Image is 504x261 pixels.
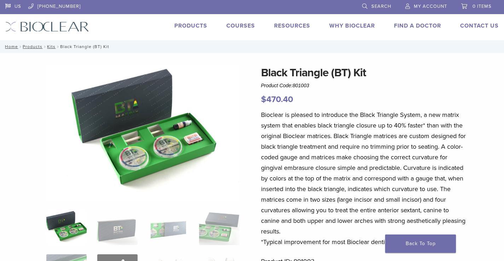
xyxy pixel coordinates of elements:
[329,22,375,29] a: Why Bioclear
[460,22,499,29] a: Contact Us
[46,64,239,201] img: Intro Black Triangle Kit-6 - Copy
[174,22,207,29] a: Products
[18,45,23,48] span: /
[274,22,310,29] a: Resources
[97,210,138,245] img: Black Triangle (BT) Kit - Image 2
[56,45,60,48] span: /
[46,210,87,245] img: Intro-Black-Triangle-Kit-6-Copy-e1548792917662-324x324.jpg
[473,4,492,9] span: 0 items
[385,235,456,253] a: Back To Top
[261,64,467,81] h1: Black Triangle (BT) Kit
[151,210,186,245] img: Black Triangle (BT) Kit - Image 3
[23,44,42,49] a: Products
[3,44,18,49] a: Home
[47,44,56,49] a: Kits
[394,22,441,29] a: Find A Doctor
[261,109,467,247] p: Bioclear is pleased to introduce the Black Triangle System, a new matrix system that enables blac...
[5,22,89,32] img: Bioclear
[199,210,239,245] img: Black Triangle (BT) Kit - Image 4
[261,83,309,88] span: Product Code:
[226,22,255,29] a: Courses
[371,4,391,9] span: Search
[292,83,309,88] span: 801003
[261,94,266,105] span: $
[414,4,447,9] span: My Account
[42,45,47,48] span: /
[261,94,293,105] bdi: 470.40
